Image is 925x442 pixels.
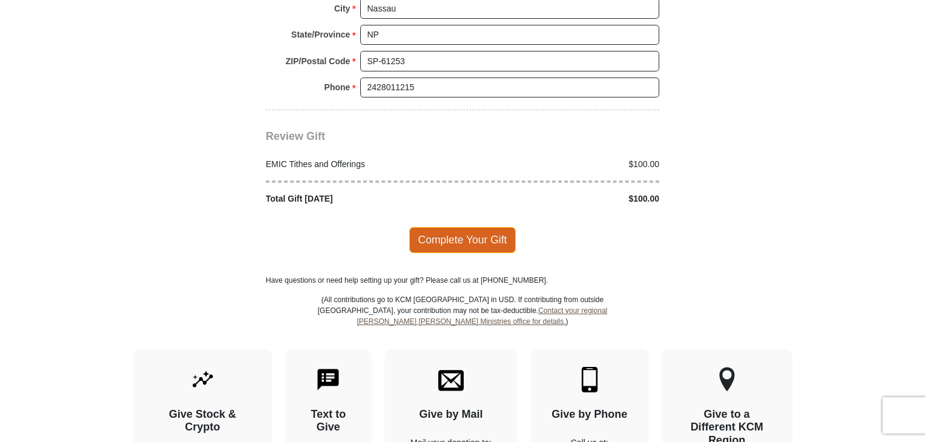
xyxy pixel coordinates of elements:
img: other-region [719,367,736,392]
div: Total Gift [DATE] [260,193,463,205]
strong: State/Province [291,26,350,43]
span: Complete Your Gift [409,227,516,252]
p: Have questions or need help setting up your gift? Please call us at [PHONE_NUMBER]. [266,275,659,286]
img: envelope.svg [438,367,464,392]
h4: Give by Mail [406,408,496,421]
img: text-to-give.svg [315,367,341,392]
img: give-by-stock.svg [190,367,216,392]
div: EMIC Tithes and Offerings [260,158,463,171]
h4: Give Stock & Crypto [154,408,251,434]
a: Contact your regional [PERSON_NAME] [PERSON_NAME] Ministries office for details. [357,306,607,326]
strong: ZIP/Postal Code [286,53,351,70]
div: $100.00 [462,158,666,171]
strong: Phone [324,79,351,96]
p: (All contributions go to KCM [GEOGRAPHIC_DATA] in USD. If contributing from outside [GEOGRAPHIC_D... [317,294,608,349]
img: mobile.svg [577,367,602,392]
h4: Text to Give [306,408,351,434]
div: $100.00 [462,193,666,205]
h4: Give by Phone [551,408,628,421]
span: Review Gift [266,130,325,142]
